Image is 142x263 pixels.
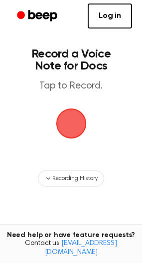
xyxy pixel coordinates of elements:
[56,108,86,138] img: Beep Logo
[88,3,132,28] a: Log in
[10,6,66,26] a: Beep
[45,240,117,256] a: [EMAIL_ADDRESS][DOMAIN_NAME]
[52,174,97,183] span: Recording History
[38,170,104,186] button: Recording History
[6,239,136,257] span: Contact us
[18,48,124,72] h1: Record a Voice Note for Docs
[18,80,124,92] p: Tap to Record.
